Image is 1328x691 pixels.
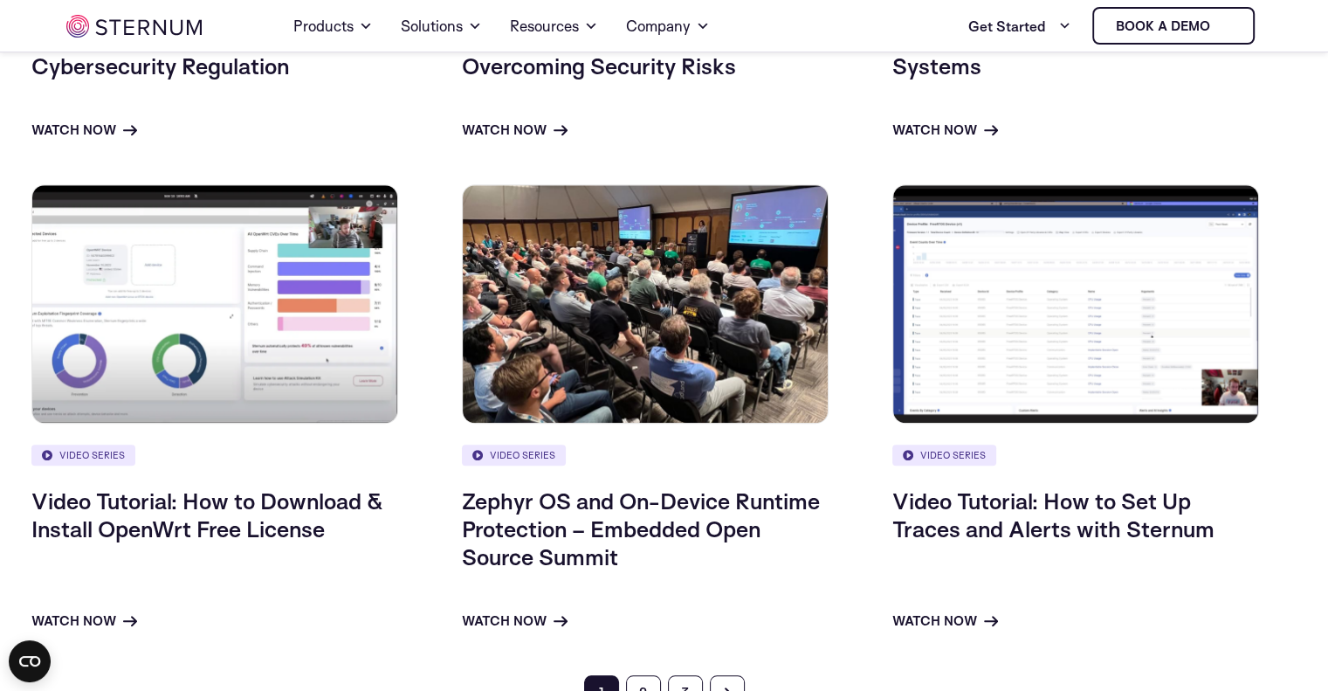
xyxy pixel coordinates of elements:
[462,611,568,632] a: Watch now
[462,120,568,141] a: Watch now
[66,15,202,38] img: sternum iot
[31,611,137,632] a: Watch now
[31,184,398,424] img: Video Tutorial: How to Download & Install OpenWrt Free License
[462,487,820,570] a: Zephyr OS and On-Device Runtime Protection – Embedded Open Source Summit
[31,120,137,141] a: Watch now
[42,450,52,460] img: video.svg
[31,445,135,466] a: Video Series
[462,445,566,466] a: Video Series
[293,2,373,51] a: Products
[892,184,1259,424] img: Video Tutorial: How to Set Up Traces and Alerts with Sternum
[903,450,913,460] img: video.svg
[1092,7,1255,45] a: Book a demo
[401,2,482,51] a: Solutions
[892,487,1214,542] a: Video Tutorial: How to Set Up Traces and Alerts with Sternum
[472,450,483,460] img: video.svg
[892,445,996,466] a: Video Series
[9,640,51,682] button: Open CMP widget
[968,9,1071,44] a: Get Started
[510,2,598,51] a: Resources
[462,184,829,424] img: Zephyr OS and On-Device Runtime Protection – Embedded Open Source Summit
[626,2,710,51] a: Company
[1217,19,1231,33] img: sternum iot
[892,120,998,141] a: Watch now
[892,611,998,632] a: Watch now
[31,487,383,542] a: Video Tutorial: How to Download & Install OpenWrt Free License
